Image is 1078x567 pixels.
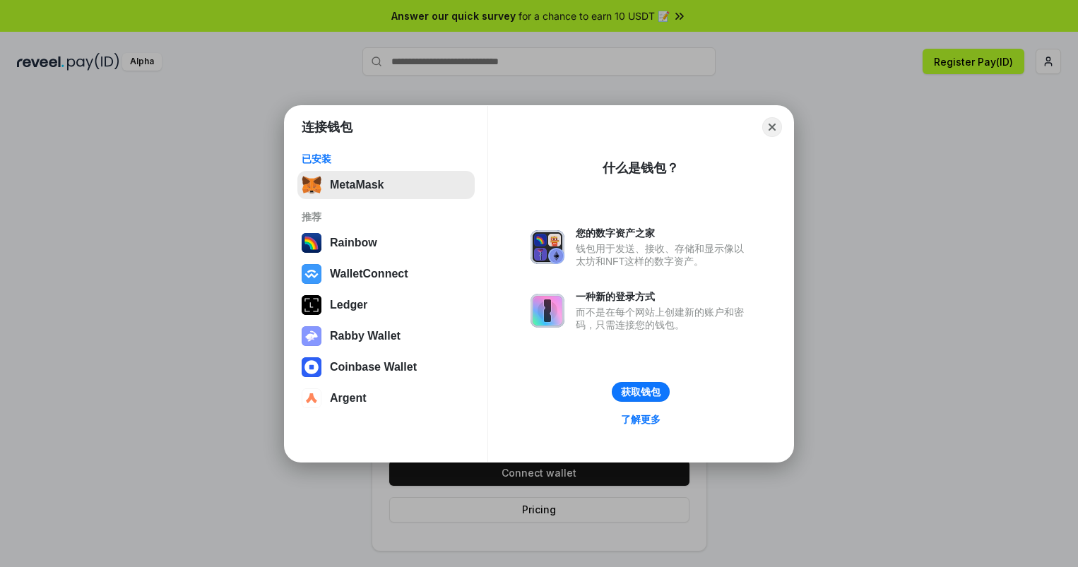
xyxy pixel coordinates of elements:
button: Rainbow [297,229,475,257]
div: Argent [330,392,367,405]
button: Rabby Wallet [297,322,475,350]
img: svg+xml,%3Csvg%20width%3D%2228%22%20height%3D%2228%22%20viewBox%3D%220%200%2028%2028%22%20fill%3D... [302,264,321,284]
img: svg+xml,%3Csvg%20width%3D%2228%22%20height%3D%2228%22%20viewBox%3D%220%200%2028%2028%22%20fill%3D... [302,357,321,377]
div: 获取钱包 [621,386,661,398]
div: 一种新的登录方式 [576,290,751,303]
div: Coinbase Wallet [330,361,417,374]
a: 了解更多 [612,410,669,429]
img: svg+xml,%3Csvg%20width%3D%2228%22%20height%3D%2228%22%20viewBox%3D%220%200%2028%2028%22%20fill%3D... [302,388,321,408]
img: svg+xml,%3Csvg%20xmlns%3D%22http%3A%2F%2Fwww.w3.org%2F2000%2Fsvg%22%20width%3D%2228%22%20height%3... [302,295,321,315]
div: 而不是在每个网站上创建新的账户和密码，只需连接您的钱包。 [576,306,751,331]
div: 什么是钱包？ [603,160,679,177]
img: svg+xml,%3Csvg%20xmlns%3D%22http%3A%2F%2Fwww.w3.org%2F2000%2Fsvg%22%20fill%3D%22none%22%20viewBox... [531,294,564,328]
button: Close [762,117,782,137]
button: WalletConnect [297,260,475,288]
img: svg+xml,%3Csvg%20xmlns%3D%22http%3A%2F%2Fwww.w3.org%2F2000%2Fsvg%22%20fill%3D%22none%22%20viewBox... [302,326,321,346]
button: Coinbase Wallet [297,353,475,381]
button: 获取钱包 [612,382,670,402]
div: WalletConnect [330,268,408,280]
button: Argent [297,384,475,412]
button: Ledger [297,291,475,319]
h1: 连接钱包 [302,119,353,136]
div: Rainbow [330,237,377,249]
img: svg+xml,%3Csvg%20fill%3D%22none%22%20height%3D%2233%22%20viewBox%3D%220%200%2035%2033%22%20width%... [302,175,321,195]
div: Ledger [330,299,367,311]
button: MetaMask [297,171,475,199]
div: 钱包用于发送、接收、存储和显示像以太坊和NFT这样的数字资产。 [576,242,751,268]
div: MetaMask [330,179,384,191]
img: svg+xml,%3Csvg%20width%3D%22120%22%20height%3D%22120%22%20viewBox%3D%220%200%20120%20120%22%20fil... [302,233,321,253]
div: 您的数字资产之家 [576,227,751,239]
div: 了解更多 [621,413,661,426]
div: 推荐 [302,210,470,223]
img: svg+xml,%3Csvg%20xmlns%3D%22http%3A%2F%2Fwww.w3.org%2F2000%2Fsvg%22%20fill%3D%22none%22%20viewBox... [531,230,564,264]
div: Rabby Wallet [330,330,401,342]
div: 已安装 [302,153,470,165]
